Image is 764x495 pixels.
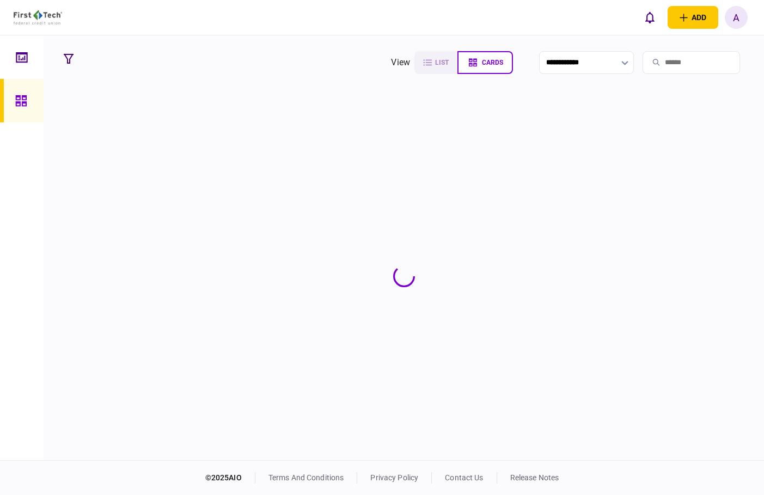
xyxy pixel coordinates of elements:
[370,473,418,482] a: privacy policy
[510,473,559,482] a: release notes
[435,59,449,66] span: list
[268,473,344,482] a: terms and conditions
[638,6,661,29] button: open notifications list
[457,51,513,74] button: cards
[668,6,718,29] button: open adding identity options
[414,51,457,74] button: list
[725,6,748,29] button: A
[445,473,483,482] a: contact us
[14,10,62,24] img: client company logo
[205,472,255,484] div: © 2025 AIO
[482,59,503,66] span: cards
[391,56,410,69] div: view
